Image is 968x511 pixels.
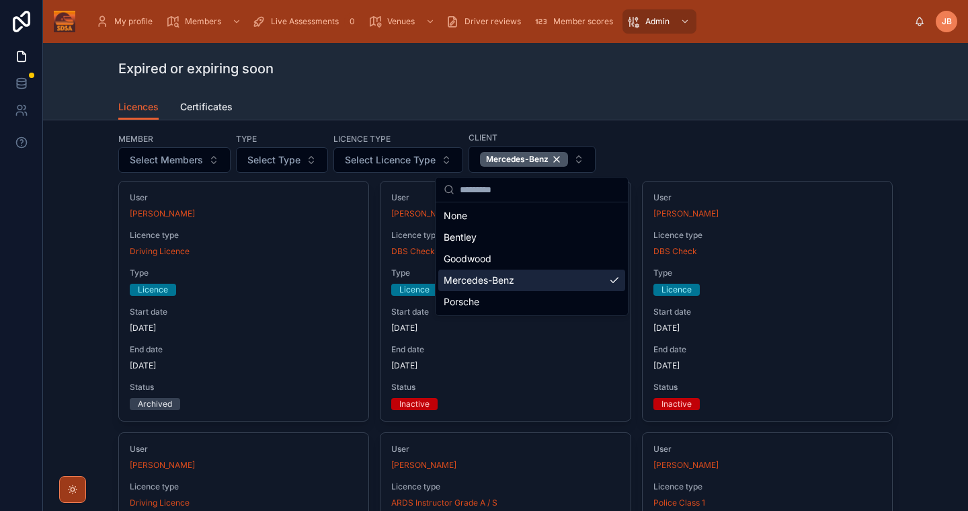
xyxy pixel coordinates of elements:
a: Licences [118,95,159,120]
label: Type [236,132,257,145]
div: Suggestions [436,202,628,315]
button: Select Button [236,147,328,173]
a: [PERSON_NAME] [130,208,195,219]
span: Start date [391,307,619,317]
a: Certificates [180,95,233,122]
span: Mercedes-Benz [486,154,549,165]
label: Licence type [333,132,391,145]
a: Members [162,9,248,34]
a: [PERSON_NAME] [391,208,456,219]
button: Select Button [333,147,463,173]
span: Licence type [130,230,358,241]
span: User [653,444,881,455]
span: Certificates [180,100,233,114]
a: [PERSON_NAME] [653,208,719,219]
h1: Expired or expiring soon [118,59,274,78]
a: [PERSON_NAME] [391,460,456,471]
a: Venues [364,9,442,34]
a: Driver reviews [442,9,530,34]
a: DBS Check [391,246,435,257]
p: [DATE] [130,360,156,371]
span: Select Licence Type [345,153,436,167]
div: Licence [138,284,168,296]
span: Member scores [553,16,613,27]
span: Live Assessments [271,16,339,27]
span: JB [942,16,952,27]
span: My profile [114,16,153,27]
span: Members [185,16,221,27]
a: [PERSON_NAME] [130,460,195,471]
a: Admin [622,9,696,34]
p: [DATE] [391,360,417,371]
a: Driving Licence [130,498,190,508]
span: Licence type [653,481,881,492]
span: Mercedes-Benz [444,274,514,287]
button: Unselect 3 [480,152,568,167]
button: Select Button [469,146,596,173]
span: Status [653,382,881,393]
div: Archived [138,398,172,410]
div: scrollable content [86,7,914,36]
span: [DATE] [653,323,881,333]
span: Type [391,268,619,278]
span: Select Type [247,153,300,167]
span: Status [391,382,619,393]
span: End date [130,344,358,355]
div: 0 [344,13,360,30]
a: [PERSON_NAME] [653,460,719,471]
span: User [130,444,358,455]
span: User [391,192,619,203]
span: Licence type [653,230,881,241]
div: Licence [399,284,430,296]
a: Driving Licence [130,246,190,257]
span: Type [130,268,358,278]
span: End date [653,344,881,355]
a: Live Assessments0 [248,9,364,34]
span: User [391,444,619,455]
span: [DATE] [130,323,358,333]
img: App logo [54,11,75,32]
span: Licences [118,100,159,114]
div: Licence [661,284,692,296]
div: None [438,205,625,227]
button: Select Button [118,147,231,173]
span: Licence type [391,230,619,241]
span: User [130,192,358,203]
span: Driver reviews [465,16,521,27]
a: DBS Check [653,246,697,257]
span: Select Members [130,153,203,167]
a: User[PERSON_NAME]Licence typeDriving LicenceTypeLicenceStart date[DATE]End date[DATE]StatusArchived [118,181,369,422]
span: Venues [387,16,415,27]
span: End date [391,344,619,355]
a: Member scores [530,9,622,34]
a: My profile [91,9,162,34]
span: Licence type [391,481,619,492]
a: User[PERSON_NAME]Licence typeDBS CheckTypeLicenceStart date[DATE]End date[DATE]StatusInactive [380,181,631,422]
a: Police Class 1 [653,498,705,508]
label: Client [469,131,497,143]
span: Goodwood [444,252,491,266]
span: Bentley [444,231,477,244]
span: User [653,192,881,203]
span: Status [130,382,358,393]
span: [DATE] [391,323,619,333]
span: Licence type [130,481,358,492]
span: Start date [130,307,358,317]
div: Inactive [399,398,430,410]
label: Member [118,132,153,145]
a: User[PERSON_NAME]Licence typeDBS CheckTypeLicenceStart date[DATE]End date[DATE]StatusInactive [642,181,893,422]
div: Inactive [661,398,692,410]
a: ARDS Instructor Grade A / S [391,498,497,508]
